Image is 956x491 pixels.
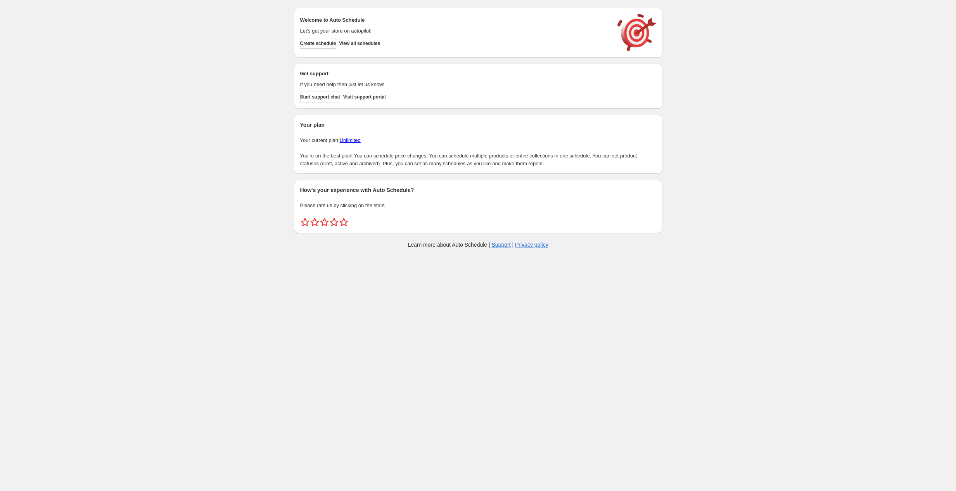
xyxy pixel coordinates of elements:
h2: Welcome to Auto Schedule [300,16,610,24]
p: Your current plan: [300,137,656,144]
p: Learn more about Auto Schedule | | [408,241,548,249]
a: Start support chat [300,92,340,102]
h2: Get support [300,70,610,78]
span: View all schedules [339,40,380,47]
a: Unlimited [340,137,361,143]
span: Create schedule [300,40,336,47]
button: View all schedules [339,38,380,49]
p: Let's get your store on autopilot! [300,27,610,35]
span: Start support chat [300,94,340,100]
a: Support [492,242,511,248]
h2: Your plan [300,121,656,129]
a: Visit support portal [343,92,386,102]
a: Privacy policy [515,242,548,248]
h2: How's your experience with Auto Schedule? [300,186,656,194]
p: Please rate us by clicking on the stars [300,202,656,209]
p: If you need help then just let us know! [300,81,610,88]
span: Visit support portal [343,94,386,100]
button: Create schedule [300,38,336,49]
p: You're on the best plan! You can schedule price changes. You can schedule multiple products or en... [300,152,656,168]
